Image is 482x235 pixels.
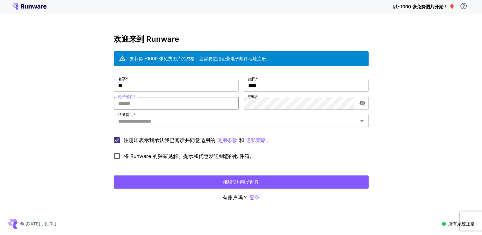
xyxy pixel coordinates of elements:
span: 以 [393,4,398,9]
h3: 欢迎来到 Runware [114,35,369,44]
font: 和 [239,137,244,143]
p: 所有系统正常 [448,220,475,227]
label: 名字 [118,76,128,82]
font: 注册即表示我承认我已阅读并同意适用的 [124,137,215,143]
font: 使用条款 [217,137,237,143]
button: 登录 [249,194,260,202]
p: © [DATE]，[URL] [20,220,56,227]
label: 电子邮件 [118,94,135,99]
label: 密码 [248,94,258,99]
button: 注册即表示我承认我已阅读并同意适用的 和 隐私策略。 [217,136,237,144]
div: 要获得 ~1000 张免费图片的资格，您需要使用企业电子邮件地址注册。 [130,55,270,62]
p: 隐私策略。 [246,136,271,144]
button: 注册即表示我承认我已阅读并同意适用的 使用条款 和 [246,136,271,144]
font: 有账户吗？ [222,194,248,201]
button: 切换密码可见性 [356,97,368,109]
span: 将 Runware 的独家见解、提示和优惠发送到您的收件箱。 [124,152,255,160]
button: 继续使用电子邮件 [114,175,369,189]
label: 快速提问 [118,112,135,117]
label: 姓氏 [248,76,258,82]
span: ~1000 张免费图片开始！ 🎈 [398,4,455,9]
button: 打开 [357,117,366,125]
